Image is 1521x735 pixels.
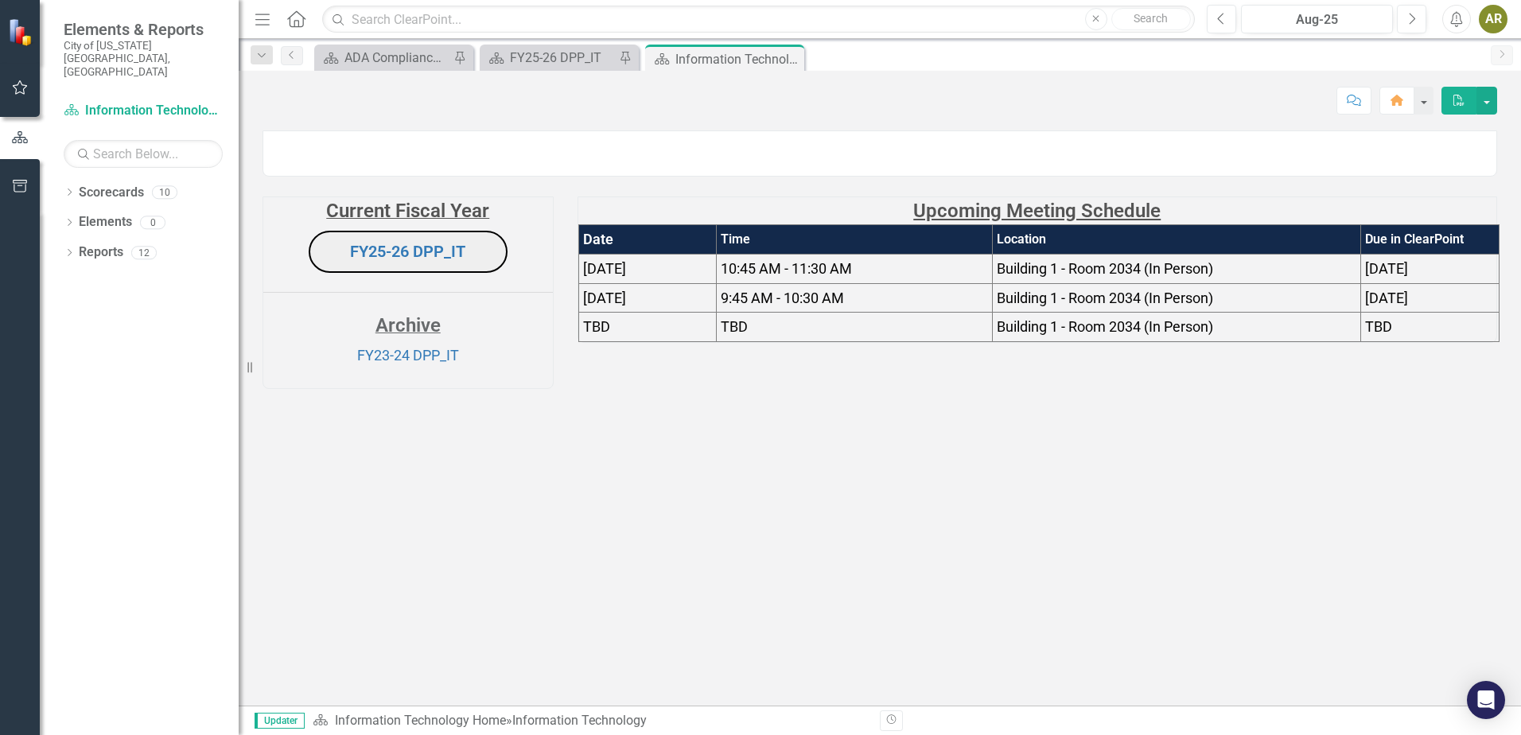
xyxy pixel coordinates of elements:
small: City of [US_STATE][GEOGRAPHIC_DATA], [GEOGRAPHIC_DATA] [64,39,223,78]
strong: Archive [375,314,441,336]
div: » [313,712,868,730]
strong: Upcoming Meeting Schedule [913,200,1161,222]
span: Building 1 - Room 2034 (In Person) [997,318,1213,335]
span: 10:45 AM - 11:30 AM [721,260,852,277]
a: Information Technology Home [335,713,506,728]
a: Reports [79,243,123,262]
strong: Time [721,231,750,247]
span: Search [1134,12,1168,25]
input: Search Below... [64,140,223,168]
span: [DATE] [1365,290,1408,306]
div: 0 [140,216,165,229]
span: TBD [583,318,610,335]
a: FY25-26 DPP_IT [350,242,465,261]
span: Elements & Reports [64,20,223,39]
strong: Current Fiscal Year [326,200,489,222]
span: TBD [721,318,748,335]
div: Open Intercom Messenger [1467,681,1505,719]
span: TBD [1365,318,1392,335]
div: Information Technology [675,49,800,69]
a: Information Technology Home [64,102,223,120]
div: 12 [131,246,157,259]
img: ClearPoint Strategy [8,18,36,46]
a: ADA Compliance Tracker [318,48,449,68]
strong: Due in ClearPoint [1365,231,1464,247]
input: Search ClearPoint... [322,6,1195,33]
a: FY23-24 DPP_IT [357,347,459,364]
div: Information Technology [512,713,647,728]
div: FY25-26 DPP_IT [510,48,615,68]
span: Building 1 - Room 2034 (In Person) [997,260,1213,277]
span: [DATE] [583,260,626,277]
span: [DATE] [583,290,626,306]
span: Building 1 - Room 2034 (In Person) [997,290,1213,306]
a: FY25-26 DPP_IT [484,48,615,68]
div: ADA Compliance Tracker [344,48,449,68]
a: Elements [79,213,132,231]
button: AR [1479,5,1507,33]
a: Scorecards [79,184,144,202]
span: Updater [255,713,305,729]
button: Aug-25 [1241,5,1393,33]
button: FY25-26 DPP_IT [309,231,508,273]
span: 9:45 AM - 10:30 AM [721,290,844,306]
div: 10 [152,185,177,199]
div: Aug-25 [1247,10,1387,29]
span: [DATE] [1365,260,1408,277]
strong: Date [583,231,613,247]
strong: Location [997,231,1046,247]
button: Search [1111,8,1191,30]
